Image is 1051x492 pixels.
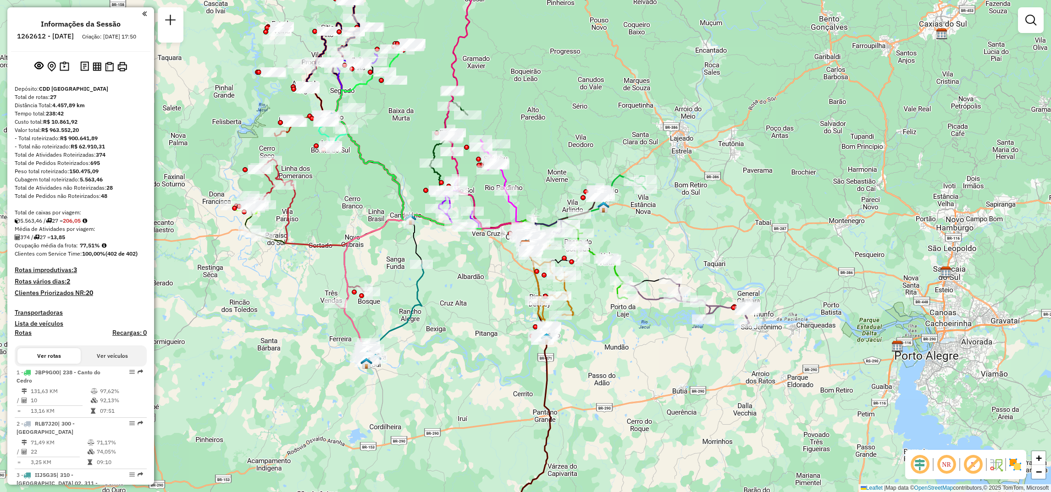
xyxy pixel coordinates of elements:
i: % de utilização do peso [88,440,94,445]
strong: (402 de 402) [105,250,138,257]
button: Imprimir Rotas [116,60,129,73]
span: Ocultar deslocamento [909,454,931,476]
i: % de utilização do peso [91,388,98,394]
a: Rotas [15,329,32,337]
a: Zoom in [1032,451,1045,465]
strong: 2 [66,277,70,285]
a: Leaflet [861,485,883,491]
i: Total de rotas [33,235,39,240]
i: Total de Atividades [22,449,27,454]
div: Total de caixas por viagem: [15,208,147,217]
div: Depósito: [15,85,147,93]
strong: R$ 900.641,89 [60,135,98,142]
i: Tempo total em rota [88,459,92,465]
img: FAD Santa Cruz do Sul- Cachoeira [370,353,382,365]
div: Atividade não roteirizada - IARA THAIS SOMAVILLA [263,68,286,77]
div: Atividade não roteirizada - VALDIR LUIZ SCAPIN E [260,67,283,77]
a: Clique aqui para minimizar o painel [142,8,147,19]
strong: 4.457,89 km [52,102,85,109]
button: Painel de Sugestão [58,60,71,74]
img: Santa Cruz FAD [520,239,532,251]
td: / [17,447,21,456]
a: Exibir filtros [1022,11,1040,29]
strong: R$ 10.861,92 [43,118,77,125]
div: Distância Total: [15,101,147,109]
div: Total de rotas: [15,93,147,101]
h6: 1262612 - [DATE] [17,32,74,40]
div: Total de Atividades não Roteirizadas: [15,184,147,192]
button: Ver rotas [17,348,81,364]
button: Visualizar Romaneio [103,60,116,73]
strong: 206,05 [63,217,81,224]
td: 92,13% [100,396,143,405]
div: Atividade não roteirizada - IRMAOS KRISE LTDA - [297,84,320,93]
i: Tempo total em rota [91,408,95,414]
span: IIJ5G35 [35,471,56,478]
td: 71,49 KM [30,438,87,447]
h4: Transportadoras [15,309,147,317]
h4: Clientes Priorizados NR: [15,289,147,297]
strong: 13,85 [50,234,65,241]
img: Arroio do Tigre [303,81,315,93]
div: Atividade não roteirizada - BAR E LANCHERIA DA C [373,67,396,77]
div: Atividade não roteirizada - ANA PAULA TELES GOME [270,23,293,32]
div: Map data © contributors,© 2025 TomTom, Microsoft [858,484,1051,492]
img: Sobradinho [326,112,337,124]
span: 1 - [17,369,100,384]
span: Exibir rótulo [962,454,984,476]
span: | [884,485,885,491]
i: Total de Atividades [15,235,20,240]
div: Cubagem total roteirizado: [15,175,147,184]
i: Cubagem total roteirizado [15,218,20,224]
span: JBP9G00 [35,369,59,376]
em: Opções [129,472,135,477]
button: Ver veículos [81,348,144,364]
strong: 28 [106,184,113,191]
i: Total de rotas [46,218,52,224]
div: Atividade não roteirizada - CPS COMBUSTIVEIS LTD [315,112,338,121]
strong: 77,51% [80,242,100,249]
td: 71,17% [96,438,143,447]
span: RLB7J20 [35,420,58,427]
td: 07:51 [100,406,143,415]
h4: Informações da Sessão [41,20,121,28]
strong: 150.475,09 [69,168,99,175]
div: Atividade não roteirizada - CANTINHO LANCHES [263,35,286,44]
div: Atividade não roteirizada - ANDRESSA FERNANDES [380,44,403,54]
i: Distância Total [22,388,27,394]
div: Peso total roteirizado: [15,167,147,175]
em: Rota exportada [138,472,143,477]
em: Opções [129,421,135,426]
div: Atividade não roteirizada - IRIJANI BEATRIZ POTT VARGAS 61194557015 [269,27,292,36]
button: Visualizar relatório de Roteirização [91,60,103,72]
div: Valor total: [15,126,147,134]
em: Rota exportada [138,369,143,375]
span: Ocultar NR [935,454,957,476]
div: Atividade não roteirizada - LUIZ HILARIO GUARIEN [400,39,423,48]
div: Total de Pedidos não Roteirizados: [15,192,147,200]
em: Opções [129,369,135,375]
i: % de utilização da cubagem [88,449,94,454]
strong: R$ 963.552,20 [41,126,79,133]
div: Atividade não roteirizada - JAIRO MULLER [237,191,260,200]
strong: 20 [86,289,93,297]
td: 10 [30,396,90,405]
div: 5.563,46 / 27 = [15,217,147,225]
strong: 48 [101,192,107,199]
td: 13,16 KM [30,406,90,415]
div: Atividade não roteirizada - PEITASSO COMERCIAL D [296,82,319,91]
em: Rota exportada [138,421,143,426]
button: Centralizar mapa no depósito ou ponto de apoio [45,60,58,74]
div: Atividade não roteirizada - ERICO LUIS DALCIN - [304,57,327,66]
div: Atividade não roteirizada - 58.425.777 DERLI DOS SANTOS [263,68,286,77]
strong: 27 [50,93,56,100]
strong: 5.563,46 [80,176,103,183]
div: Atividade não roteirizada - IVONE BERNARDY SULZB [293,64,316,73]
div: Atividade não roteirizada - Diane torrel [399,40,422,49]
div: Total de Pedidos Roteirizados: [15,159,147,167]
div: Atividade não roteirizada - MERCADO DO GRINGO [384,76,407,85]
strong: R$ 62.910,31 [71,143,105,150]
span: | 300 - [GEOGRAPHIC_DATA] [17,420,75,435]
td: 09:10 [96,458,143,467]
i: Distância Total [22,440,27,445]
